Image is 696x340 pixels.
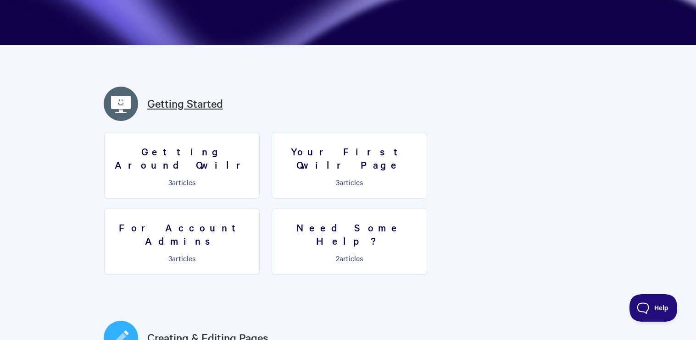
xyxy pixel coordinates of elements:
a: Getting Around Qwilr 3articles [104,132,260,199]
a: Your First Qwilr Page 3articles [272,132,427,199]
span: 3 [168,253,172,263]
a: Getting Started [147,95,223,112]
iframe: Toggle Customer Support [629,294,678,322]
span: 2 [336,253,340,263]
p: articles [278,254,421,262]
span: 3 [336,177,340,187]
span: 3 [168,177,172,187]
a: For Account Admins 3articles [104,208,260,275]
p: articles [110,178,254,186]
h3: Your First Qwilr Page [278,145,421,171]
h3: Getting Around Qwilr [110,145,254,171]
h3: Need Some Help? [278,221,421,247]
p: articles [110,254,254,262]
a: Need Some Help? 2articles [272,208,427,275]
h3: For Account Admins [110,221,254,247]
p: articles [278,178,421,186]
